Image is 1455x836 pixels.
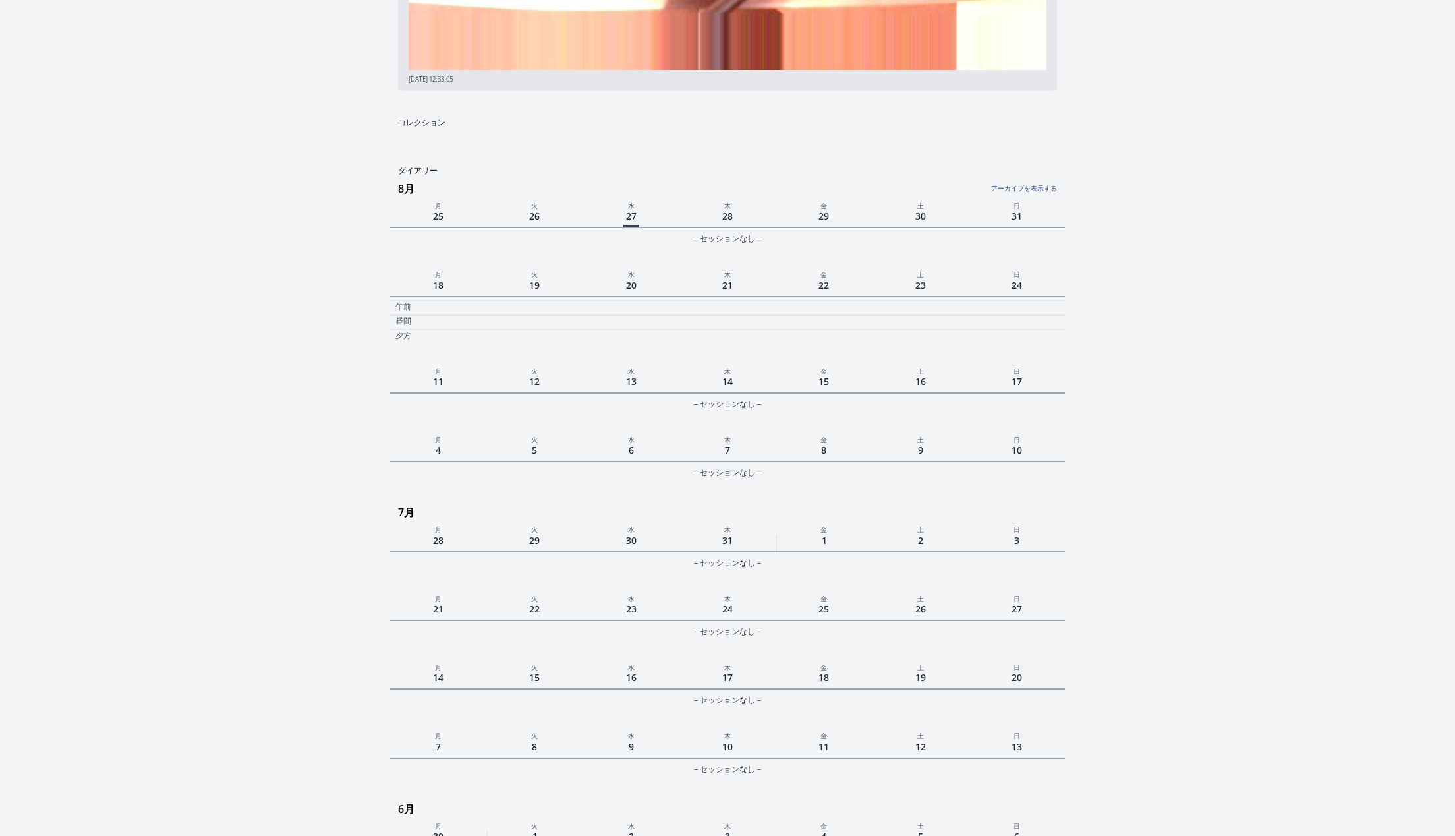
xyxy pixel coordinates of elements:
[486,661,583,672] p: 火
[430,531,446,549] span: 28
[390,117,724,129] h2: コレクション
[969,433,1065,445] p: 日
[720,207,735,225] span: 28
[722,441,733,459] span: 7
[776,729,872,741] p: 金
[720,600,735,618] span: 24
[816,600,832,618] span: 25
[776,365,872,376] p: 金
[776,268,872,280] p: 金
[1009,276,1025,294] span: 24
[390,268,486,280] p: 月
[390,692,1065,708] div: – セッションなし –
[913,669,928,686] span: 19
[583,820,679,831] p: 水
[398,502,1065,523] h3: 7月
[776,523,872,535] p: 金
[623,373,639,390] span: 13
[390,523,486,535] p: 月
[872,592,968,604] p: 土
[872,661,968,672] p: 土
[433,738,443,756] span: 7
[486,523,583,535] p: 火
[872,820,968,831] p: 土
[390,199,486,211] p: 月
[395,316,411,326] p: 昼間
[720,738,735,756] span: 10
[395,301,411,312] p: 午前
[872,523,968,535] p: 土
[969,365,1065,376] p: 日
[527,531,542,549] span: 29
[390,592,486,604] p: 月
[626,441,637,459] span: 6
[623,669,639,686] span: 16
[583,365,679,376] p: 水
[1009,669,1025,686] span: 20
[1009,600,1025,618] span: 27
[583,433,679,445] p: 水
[527,373,542,390] span: 12
[969,729,1065,741] p: 日
[720,373,735,390] span: 14
[913,207,928,225] span: 30
[583,523,679,535] p: 水
[430,373,446,390] span: 11
[583,268,679,280] p: 水
[720,276,735,294] span: 21
[872,433,968,445] p: 土
[679,199,776,211] p: 木
[430,669,446,686] span: 14
[486,729,583,741] p: 火
[1009,441,1025,459] span: 10
[679,433,776,445] p: 木
[623,600,639,618] span: 23
[776,199,872,211] p: 金
[1012,531,1022,549] span: 3
[679,523,776,535] p: 木
[679,268,776,280] p: 木
[626,738,637,756] span: 9
[913,276,928,294] span: 23
[529,441,540,459] span: 5
[969,523,1065,535] p: 日
[1009,207,1025,225] span: 31
[390,661,486,672] p: 月
[398,178,1065,199] h3: 8月
[872,365,968,376] p: 土
[816,669,832,686] span: 18
[679,365,776,376] p: 木
[816,738,832,756] span: 11
[433,441,443,459] span: 4
[390,365,486,376] p: 月
[486,433,583,445] p: 火
[776,433,872,445] p: 金
[409,75,453,84] span: [DATE] 12:33:05
[390,231,1065,247] div: – セッションなし –
[390,820,486,831] p: 月
[430,207,446,225] span: 25
[486,820,583,831] p: 火
[390,465,1065,481] div: – セッションなし –
[913,373,928,390] span: 16
[915,531,926,549] span: 2
[1009,738,1025,756] span: 13
[872,268,968,280] p: 土
[679,820,776,831] p: 木
[486,365,583,376] p: 火
[527,669,542,686] span: 15
[776,592,872,604] p: 金
[430,600,446,618] span: 21
[969,268,1065,280] p: 日
[583,729,679,741] p: 水
[623,531,639,549] span: 30
[679,661,776,672] p: 木
[816,373,832,390] span: 15
[720,669,735,686] span: 17
[720,531,735,549] span: 31
[583,661,679,672] p: 水
[832,176,1057,193] a: アーカイブを表示する
[969,661,1065,672] p: 日
[390,761,1065,777] div: – セッションなし –
[969,592,1065,604] p: 日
